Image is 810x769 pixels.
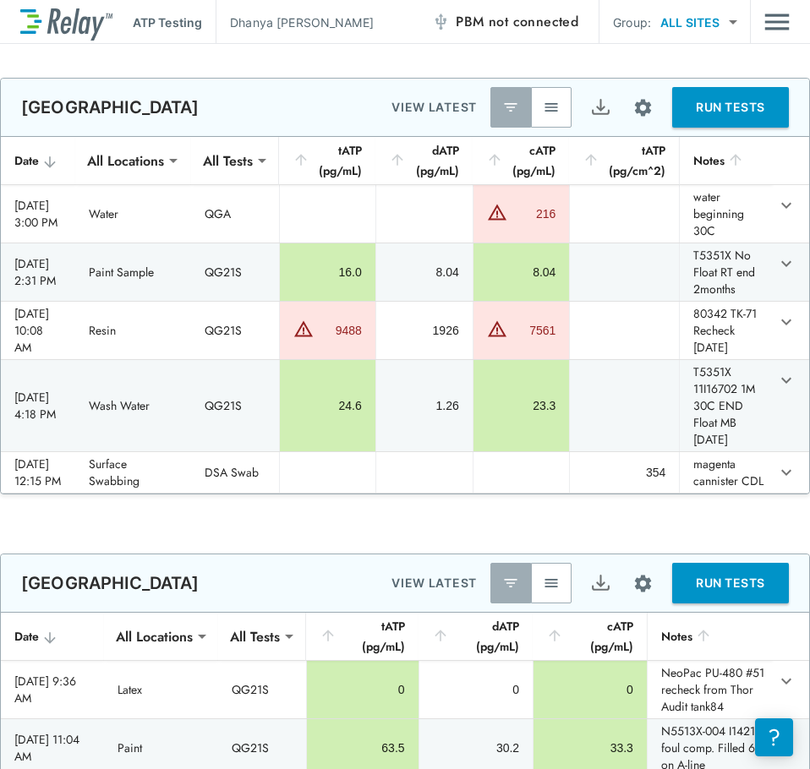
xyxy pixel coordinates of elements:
td: QG21S [191,302,279,359]
p: Group: [613,14,651,31]
div: [DATE] 2:31 PM [14,255,62,289]
div: All Locations [104,619,205,653]
span: PBM [456,10,578,34]
button: RUN TESTS [672,87,789,128]
td: magenta cannister CDL [679,452,772,493]
td: QGA [191,185,279,243]
div: Notes [661,626,758,646]
div: All Tests [191,144,265,177]
button: expand row [772,366,801,395]
button: expand row [772,458,801,487]
button: expand row [772,667,801,695]
div: 0 [547,681,633,698]
td: Resin [75,302,190,359]
p: [GEOGRAPHIC_DATA] [21,97,200,117]
button: Main menu [764,6,790,38]
td: DSA Swab [191,452,279,493]
td: Water [75,185,190,243]
img: View All [543,575,560,592]
td: NeoPac PU-480 #51 recheck from Thor Audit tank84 [647,661,772,718]
td: Surface Swabbing [75,452,190,493]
img: Warning [487,202,507,222]
td: QG21S [218,661,306,718]
button: Export [580,563,621,603]
td: 80342 TK-71 Recheck [DATE] [679,302,772,359]
div: [DATE] 11:04 AM [14,731,90,765]
div: 33.3 [547,739,633,756]
div: 16.0 [293,264,362,281]
p: [GEOGRAPHIC_DATA] [21,573,200,593]
td: Latex [104,661,218,718]
div: cATP (pg/mL) [546,616,633,657]
th: Date [1,613,104,661]
div: dATP (pg/mL) [389,140,459,181]
td: water beginning 30C [679,185,772,243]
iframe: Resource center [755,718,793,756]
div: 1926 [390,322,459,339]
td: QG21S [191,243,279,301]
div: [DATE] 3:00 PM [14,197,62,231]
button: Site setup [621,85,665,130]
div: 8.04 [487,264,556,281]
button: expand row [772,191,801,220]
img: Warning [293,319,314,339]
td: T5351X 11I16702 1M 30C END Float MB [DATE] [679,360,772,451]
img: View All [543,99,560,116]
div: 23.3 [487,397,556,414]
div: tATP (pg/mL) [320,616,404,657]
div: 0 [320,681,404,698]
div: All Tests [218,619,292,653]
img: Latest [502,99,519,116]
div: 30.2 [433,739,520,756]
img: Drawer Icon [764,6,790,38]
img: Settings Icon [632,573,654,594]
img: Settings Icon [632,97,654,118]
div: [DATE] 10:08 AM [14,305,62,356]
div: [DATE] 4:18 PM [14,389,62,423]
span: not connected [489,12,578,31]
div: 9488 [318,322,362,339]
img: Export Icon [590,573,611,594]
table: sticky table [1,137,809,494]
td: Wash Water [75,360,190,451]
button: expand row [772,249,801,278]
button: Site setup [621,561,665,606]
p: Dhanya [PERSON_NAME] [230,14,374,31]
div: 0 [433,681,520,698]
div: dATP (pg/mL) [432,616,520,657]
div: [DATE] 9:36 AM [14,673,90,706]
button: Export [580,87,621,128]
div: 63.5 [320,739,404,756]
div: All Locations [75,144,176,177]
p: VIEW LATEST [391,573,477,593]
td: Paint Sample [75,243,190,301]
div: cATP (pg/mL) [486,140,556,181]
div: tATP (pg/mL) [293,140,362,181]
div: 8.04 [390,264,459,281]
img: Latest [502,575,519,592]
td: T5351X No Float RT end 2months [679,243,772,301]
img: Export Icon [590,97,611,118]
div: 216 [512,205,556,222]
p: VIEW LATEST [391,97,477,117]
div: 24.6 [293,397,362,414]
div: 1.26 [390,397,459,414]
div: 354 [583,464,665,481]
button: PBM not connected [425,5,585,39]
p: ATP Testing [133,14,202,31]
img: LuminUltra Relay [20,4,112,41]
img: Warning [487,319,507,339]
div: 7561 [512,322,556,339]
div: [DATE] 12:15 PM [14,455,62,489]
img: Offline Icon [432,14,449,30]
button: RUN TESTS [672,563,789,603]
button: expand row [772,308,801,336]
th: Date [1,137,75,185]
td: QG21S [191,360,279,451]
div: tATP (pg/cm^2) [583,140,665,181]
div: Notes [693,150,758,171]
